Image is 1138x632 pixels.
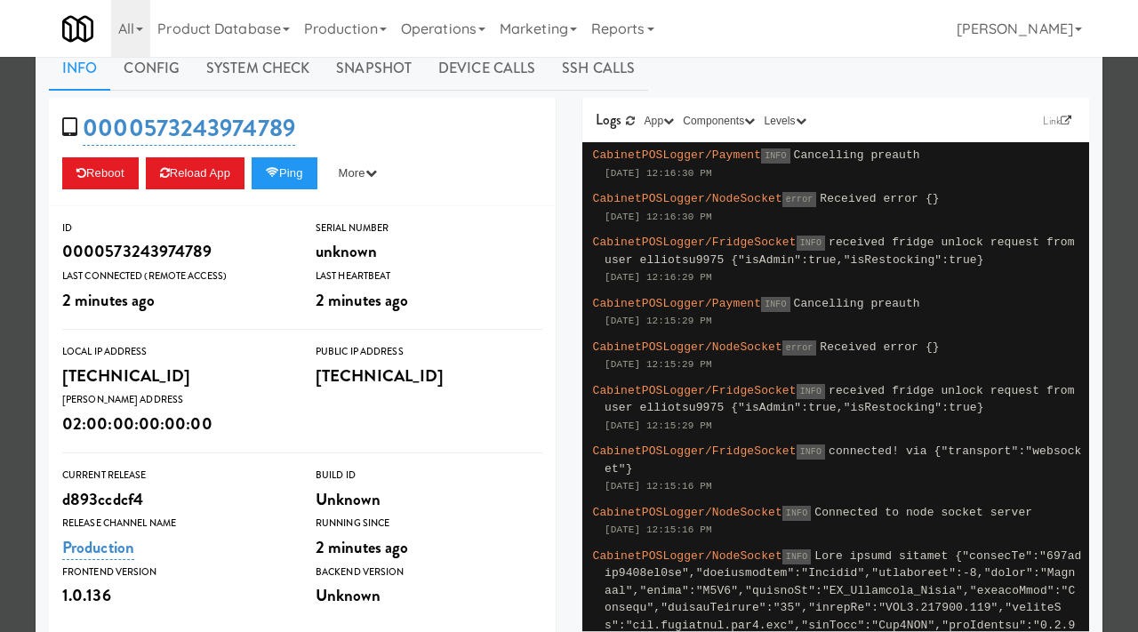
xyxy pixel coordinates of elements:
[110,46,193,91] a: Config
[316,220,542,237] div: Serial Number
[782,506,811,521] span: INFO
[316,236,542,267] div: unknown
[62,564,289,581] div: Frontend Version
[820,340,939,354] span: Received error {}
[605,384,1075,415] span: received fridge unlock request from user elliotsu9975 {"isAdmin":true,"isRestocking":true}
[605,481,712,492] span: [DATE] 12:15:16 PM
[62,268,289,285] div: Last Connected (Remote Access)
[62,535,134,560] a: Production
[761,297,789,312] span: INFO
[820,192,939,205] span: Received error {}
[593,192,782,205] span: CabinetPOSLogger/NodeSocket
[605,168,712,179] span: [DATE] 12:16:30 PM
[593,236,797,249] span: CabinetPOSLogger/FridgeSocket
[794,297,920,310] span: Cancelling preauth
[62,236,289,267] div: 0000573243974789
[1038,112,1076,130] a: Link
[323,46,425,91] a: Snapshot
[794,148,920,162] span: Cancelling preauth
[62,409,289,439] div: 02:00:00:00:00:00
[62,220,289,237] div: ID
[605,524,712,535] span: [DATE] 12:15:16 PM
[596,109,621,130] span: Logs
[593,148,762,162] span: CabinetPOSLogger/Payment
[62,13,93,44] img: Micromart
[797,236,825,251] span: INFO
[593,384,797,397] span: CabinetPOSLogger/FridgeSocket
[593,297,762,310] span: CabinetPOSLogger/Payment
[605,359,712,370] span: [DATE] 12:15:29 PM
[49,46,110,91] a: Info
[62,343,289,361] div: Local IP Address
[797,384,825,399] span: INFO
[605,420,712,431] span: [DATE] 12:15:29 PM
[425,46,549,91] a: Device Calls
[146,157,244,189] button: Reload App
[62,288,155,312] span: 2 minutes ago
[316,343,542,361] div: Public IP Address
[62,580,289,611] div: 1.0.136
[316,467,542,484] div: Build Id
[759,112,810,130] button: Levels
[62,515,289,532] div: Release Channel Name
[62,484,289,515] div: d893ccdcf4
[316,484,542,515] div: Unknown
[316,580,542,611] div: Unknown
[605,236,1075,267] span: received fridge unlock request from user elliotsu9975 {"isAdmin":true,"isRestocking":true}
[782,549,811,564] span: INFO
[549,46,648,91] a: SSH Calls
[593,444,797,458] span: CabinetPOSLogger/FridgeSocket
[593,506,782,519] span: CabinetPOSLogger/NodeSocket
[316,535,408,559] span: 2 minutes ago
[316,268,542,285] div: Last Heartbeat
[62,361,289,391] div: [TECHNICAL_ID]
[62,157,139,189] button: Reboot
[593,340,782,354] span: CabinetPOSLogger/NodeSocket
[678,112,759,130] button: Components
[814,506,1032,519] span: Connected to node socket server
[605,444,1082,476] span: connected! via {"transport":"websocket"}
[316,564,542,581] div: Backend Version
[593,549,782,563] span: CabinetPOSLogger/NodeSocket
[761,148,789,164] span: INFO
[325,157,391,189] button: More
[316,288,408,312] span: 2 minutes ago
[83,111,295,146] a: 0000573243974789
[193,46,323,91] a: System Check
[62,467,289,484] div: Current Release
[252,157,317,189] button: Ping
[640,112,679,130] button: App
[316,515,542,532] div: Running Since
[605,272,712,283] span: [DATE] 12:16:29 PM
[62,391,289,409] div: [PERSON_NAME] Address
[797,444,825,460] span: INFO
[782,340,817,356] span: error
[605,212,712,222] span: [DATE] 12:16:30 PM
[605,316,712,326] span: [DATE] 12:15:29 PM
[316,361,542,391] div: [TECHNICAL_ID]
[782,192,817,207] span: error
